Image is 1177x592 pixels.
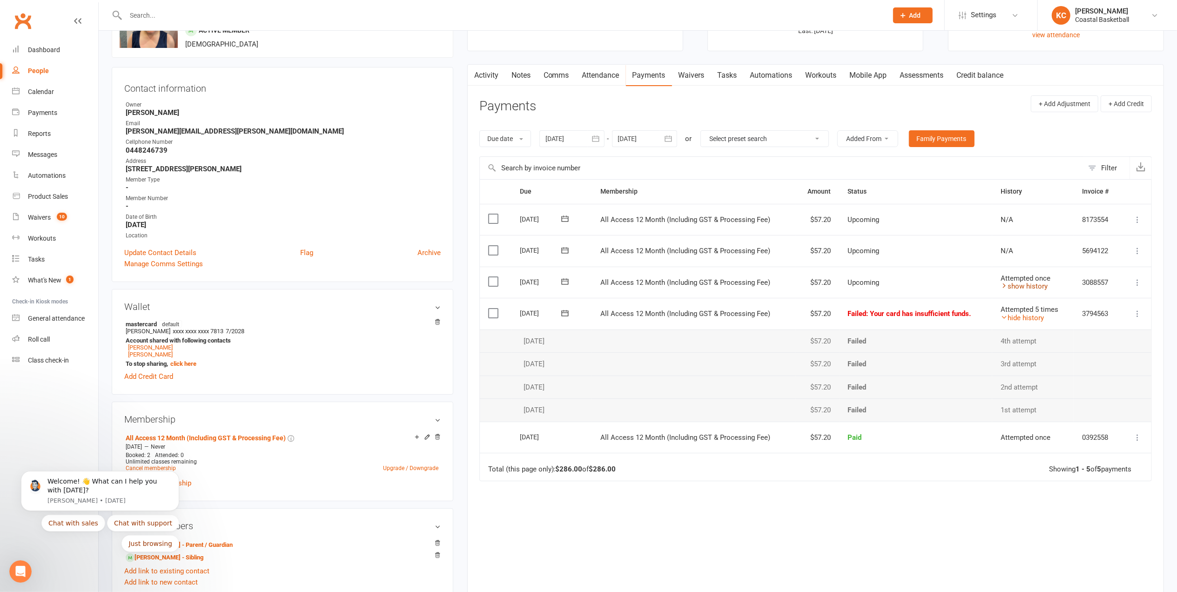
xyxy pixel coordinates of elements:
[556,465,583,473] strong: $286.00
[12,270,98,291] a: What's New1
[992,330,1074,353] td: 4th attempt
[1074,235,1121,267] td: 5694122
[123,9,881,22] input: Search...
[711,65,744,86] a: Tasks
[173,328,223,335] span: xxxx xxxx xxxx 7813
[1001,433,1050,442] span: Attempted once
[840,180,993,203] th: Status
[57,213,67,221] span: 10
[12,207,98,228] a: Waivers 10
[848,278,880,287] span: Upcoming
[592,180,796,203] th: Membership
[123,443,441,451] div: —
[124,371,173,382] a: Add Credit Card
[28,357,69,364] div: Class check-in
[12,123,98,144] a: Reports
[28,151,57,158] div: Messages
[28,46,60,54] div: Dashboard
[12,61,98,81] a: People
[1074,204,1121,235] td: 8173554
[126,119,441,128] div: Email
[837,130,898,147] button: Added From
[796,398,840,422] td: $57.20
[626,65,672,86] a: Payments
[894,65,950,86] a: Assessments
[488,465,616,473] div: Total (this page only): of
[12,81,98,102] a: Calendar
[28,235,56,242] div: Workouts
[66,276,74,283] span: 1
[840,330,993,353] td: Failed
[840,398,993,422] td: Failed
[1032,31,1080,39] a: view attendance
[1001,215,1013,224] span: N/A
[1049,465,1131,473] div: Showing of payments
[796,235,840,267] td: $57.20
[12,40,98,61] a: Dashboard
[600,433,770,442] span: All Access 12 Month (Including GST & Processing Fee)
[1101,162,1117,174] div: Filter
[28,88,54,95] div: Calendar
[124,247,196,258] a: Update Contact Details
[971,5,996,26] span: Settings
[1052,6,1070,25] div: KC
[126,101,441,109] div: Owner
[1001,305,1058,314] span: Attempted 5 times
[909,12,921,19] span: Add
[479,99,536,114] h3: Payments
[28,109,57,116] div: Payments
[124,414,441,424] h3: Membership
[124,577,198,588] a: Add link to new contact
[1076,465,1090,473] strong: 1 - 5
[124,521,441,531] h3: Family Members
[796,376,840,399] td: $57.20
[1001,247,1013,255] span: N/A
[1001,314,1044,322] a: hide history
[12,228,98,249] a: Workouts
[950,65,1010,86] a: Credit balance
[744,65,799,86] a: Automations
[126,434,286,442] a: All Access 12 Month (Including GST & Processing Fee)
[170,360,196,367] a: click here
[520,430,563,444] div: [DATE]
[7,462,193,558] iframe: Intercom notifications message
[126,452,150,458] span: Booked: 2
[520,212,563,226] div: [DATE]
[124,565,209,577] a: Add link to existing contact
[992,180,1074,203] th: History
[796,352,840,376] td: $57.20
[480,157,1083,179] input: Search by invoice number
[848,433,862,442] span: Paid
[12,102,98,123] a: Payments
[124,319,441,369] li: [PERSON_NAME]
[12,329,98,350] a: Roll call
[799,65,843,86] a: Workouts
[796,330,840,353] td: $57.20
[992,352,1074,376] td: 3rd attempt
[124,302,441,312] h3: Wallet
[12,308,98,329] a: General attendance kiosk mode
[28,256,45,263] div: Tasks
[1031,95,1098,112] button: + Add Adjustment
[520,243,563,257] div: [DATE]
[155,452,184,458] span: Attended: 0
[126,175,441,184] div: Member Type
[417,247,441,258] a: Archive
[159,320,182,328] span: default
[185,40,258,48] span: [DEMOGRAPHIC_DATA]
[893,7,933,23] button: Add
[128,344,173,351] a: [PERSON_NAME]
[383,465,438,471] a: Upgrade / Downgrade
[28,172,66,179] div: Automations
[28,214,51,221] div: Waivers
[126,127,441,135] strong: [PERSON_NAME][EMAIL_ADDRESS][PERSON_NAME][DOMAIN_NAME]
[520,275,563,289] div: [DATE]
[520,383,584,391] div: [DATE]
[600,309,770,318] span: All Access 12 Month (Including GST & Processing Fee)
[511,180,592,203] th: Due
